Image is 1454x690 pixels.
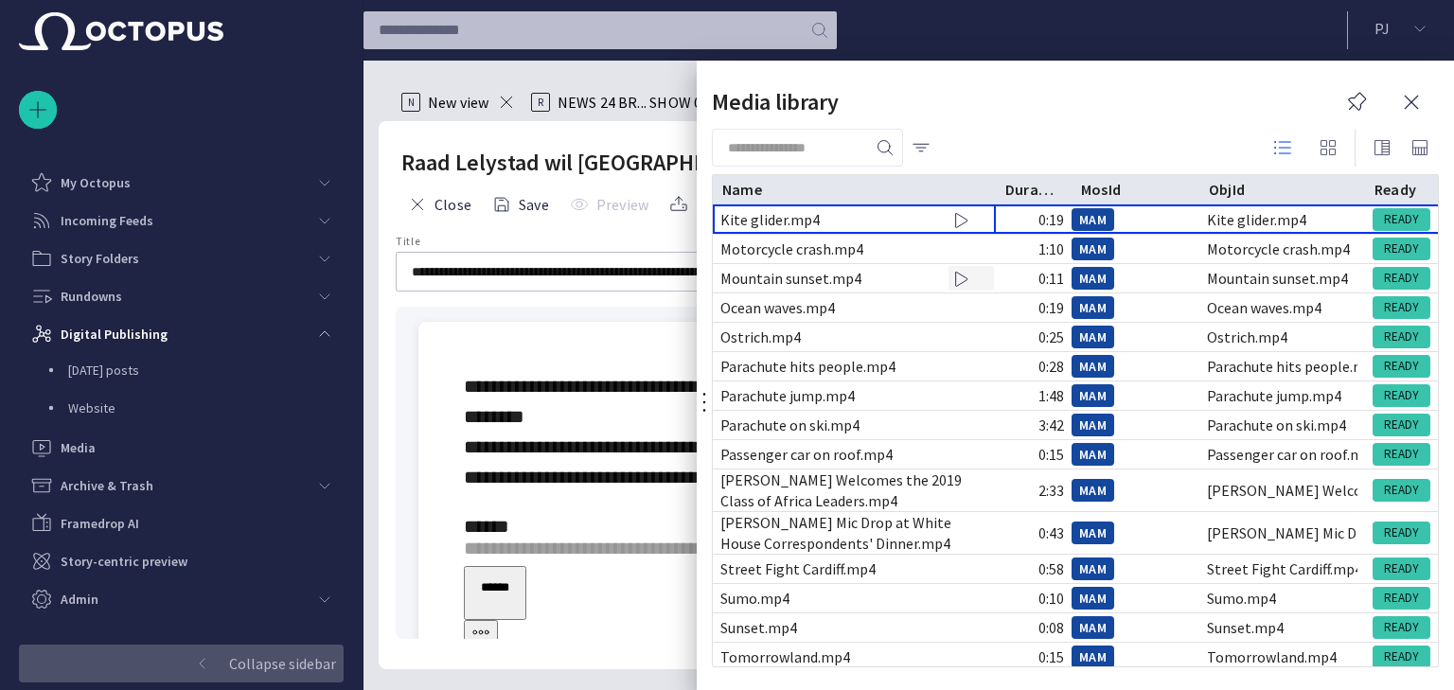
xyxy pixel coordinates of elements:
span: MAM [1079,650,1107,663]
div: Mountain sunset.mp4 [720,268,861,289]
div: 0:15 [1038,444,1064,465]
span: MAM [1079,242,1107,256]
div: 1:10 [1038,239,1064,259]
span: READY [1373,481,1430,500]
span: READY [1373,386,1430,405]
div: Tomorrowland.mp4 [720,646,850,667]
div: Sunset.mp4 [1207,617,1284,638]
span: MAM [1079,272,1107,285]
span: MAM [1079,526,1107,540]
span: MAM [1079,621,1107,634]
div: 3:42 [1038,415,1064,435]
span: READY [1373,559,1430,578]
div: Mountain sunset.mp4 [1207,268,1348,289]
div: Parachute hits people.mp4 [720,356,895,377]
span: MAM [1079,448,1107,461]
div: Kite glider.mp4 [720,209,820,230]
div: Parachute jump.mp4 [720,385,855,406]
div: 0:15 [1038,646,1064,667]
div: Passenger car on roof.mp4 [1207,444,1357,465]
span: READY [1373,445,1430,464]
span: READY [1373,523,1430,542]
div: Street Fight Cardiff.mp4 [720,558,876,579]
div: Duration [1005,180,1056,199]
div: President Obama's Mic Drop at White House Correspondents' Dinner.mp4 [1207,522,1357,543]
span: MAM [1079,301,1107,314]
span: READY [1373,647,1430,666]
div: ObjId [1209,180,1245,199]
div: MosId [1081,180,1121,199]
div: Sunset.mp4 [720,617,797,638]
div: Parachute on ski.mp4 [1207,415,1346,435]
div: President Obama Welcomes the 2019 Class of Africa Leaders.mp4 [1207,480,1357,501]
div: Kite glider.mp4 [1207,209,1306,230]
div: 0:08 [1038,617,1064,638]
div: Motorcycle crash.mp4 [1207,239,1350,259]
div: Passenger car on roof.mp4 [720,444,893,465]
h2: Media library [712,89,839,115]
span: MAM [1079,213,1107,226]
span: READY [1373,327,1430,346]
span: MAM [1079,592,1107,605]
div: [PERSON_NAME] Welcomes the 2019 Class of Africa Leaders.mp4 [720,469,988,511]
span: MAM [1079,484,1107,497]
span: MAM [1079,418,1107,432]
div: Ocean waves.mp4 [1207,297,1321,318]
div: Name [722,180,762,199]
div: 0:28 [1038,356,1064,377]
div: 0:19 [1038,297,1064,318]
div: 0:58 [1038,558,1064,579]
div: Ready [1374,180,1416,199]
span: READY [1373,357,1430,376]
span: MAM [1079,330,1107,344]
span: MAM [1079,562,1107,575]
span: READY [1373,239,1430,258]
div: Ostrich.mp4 [1207,327,1287,347]
span: READY [1373,416,1430,434]
div: 0:25 [1038,327,1064,347]
div: Tomorrowland.mp4 [1207,646,1337,667]
div: 0:19 [1038,209,1064,230]
div: 0:10 [1038,588,1064,609]
div: 0:11 [1038,268,1064,289]
div: Resize sidebar [689,376,719,429]
div: Sumo.mp4 [1207,588,1276,609]
div: 1:48 [1038,385,1064,406]
span: READY [1373,589,1430,608]
span: MAM [1079,360,1107,373]
span: READY [1373,298,1430,317]
div: 0:43 [1038,522,1064,543]
div: Ocean waves.mp4 [720,297,835,318]
span: READY [1373,618,1430,637]
span: READY [1373,269,1430,288]
span: READY [1373,210,1430,229]
div: 2:33 [1038,480,1064,501]
div: Ostrich.mp4 [720,327,801,347]
div: Parachute on ski.mp4 [720,415,860,435]
div: [PERSON_NAME] Mic Drop at White House Correspondents' Dinner.mp4 [720,512,988,554]
div: Parachute hits people.mp4 [1207,356,1357,377]
div: Parachute jump.mp4 [1207,385,1341,406]
div: Sumo.mp4 [720,588,789,609]
span: MAM [1079,389,1107,402]
div: Street Fight Cardiff.mp4 [1207,558,1357,579]
div: Motorcycle crash.mp4 [720,239,863,259]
